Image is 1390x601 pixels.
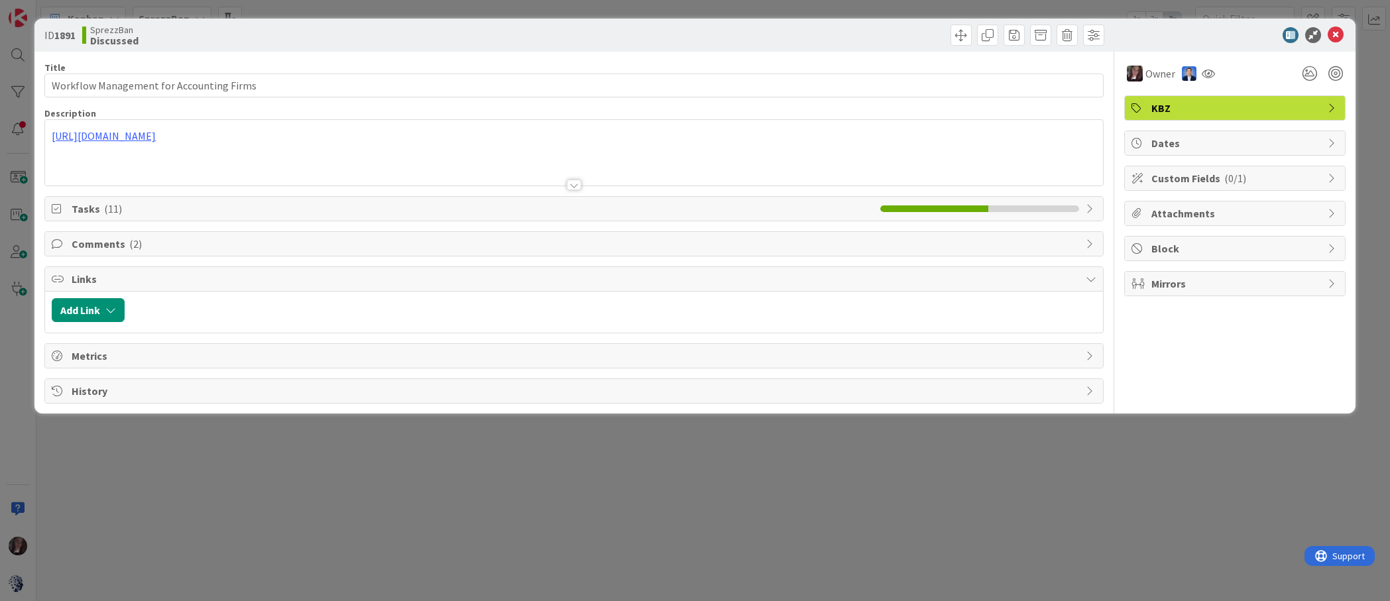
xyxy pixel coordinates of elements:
[104,202,122,215] span: ( 11 )
[1151,276,1321,292] span: Mirrors
[72,383,1078,399] span: History
[72,236,1078,252] span: Comments
[72,348,1078,364] span: Metrics
[72,271,1078,287] span: Links
[44,27,76,43] span: ID
[1182,66,1196,81] img: DP
[90,35,139,46] b: Discussed
[1151,170,1321,186] span: Custom Fields
[129,237,142,250] span: ( 2 )
[1151,205,1321,221] span: Attachments
[90,25,139,35] span: SprezzBan
[44,74,1103,97] input: type card name here...
[28,2,60,18] span: Support
[1127,66,1143,82] img: TD
[52,129,156,142] a: [URL][DOMAIN_NAME]
[1151,100,1321,116] span: KBZ
[1151,135,1321,151] span: Dates
[1151,241,1321,256] span: Block
[1145,66,1175,82] span: Owner
[72,201,873,217] span: Tasks
[52,298,125,322] button: Add Link
[54,28,76,42] b: 1891
[44,107,96,119] span: Description
[1224,172,1246,185] span: ( 0/1 )
[44,62,66,74] label: Title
